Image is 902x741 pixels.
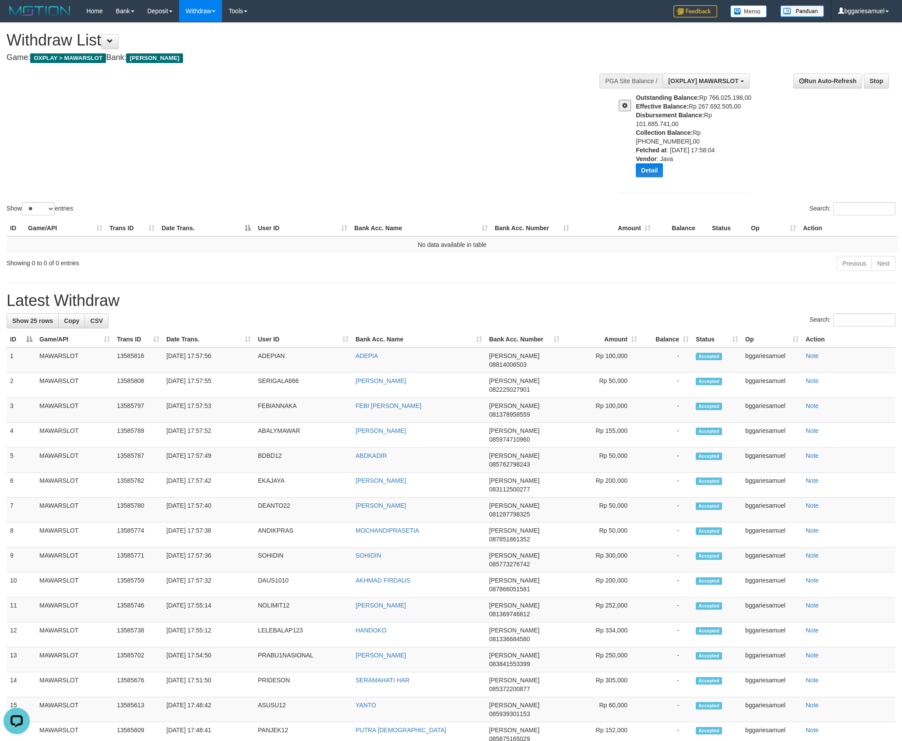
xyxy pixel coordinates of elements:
[22,202,55,215] select: Showentries
[780,5,824,17] img: panduan.png
[641,448,692,473] td: -
[696,527,722,535] span: Accepted
[696,627,722,635] span: Accepted
[489,611,530,618] span: Copy 081369746812 to clipboard
[491,220,573,236] th: Bank Acc. Number: activate to sort column ascending
[7,32,592,49] h1: Withdraw List
[563,498,641,523] td: Rp 50,000
[163,548,254,572] td: [DATE] 17:57:36
[806,677,819,684] a: Note
[489,577,539,584] span: [PERSON_NAME]
[489,402,539,409] span: [PERSON_NAME]
[641,398,692,423] td: -
[7,398,36,423] td: 3
[806,452,819,459] a: Note
[113,348,163,373] td: 13585816
[636,155,656,162] b: Vendor
[742,348,802,373] td: bggariesamuel
[163,423,254,448] td: [DATE] 17:57:52
[113,448,163,473] td: 13585787
[7,292,895,309] h1: Latest Withdraw
[742,647,802,672] td: bggariesamuel
[489,411,530,418] span: Copy 081378958559 to clipboard
[36,348,113,373] td: MAWARSLOT
[356,502,406,509] a: [PERSON_NAME]
[641,373,692,398] td: -
[636,147,666,154] b: Fetched at
[489,511,530,518] span: Copy 081287798325 to clipboard
[806,577,819,584] a: Note
[254,572,352,597] td: DAUS1010
[163,672,254,697] td: [DATE] 17:51:50
[864,74,889,88] a: Stop
[254,523,352,548] td: ANDIKPRAS
[254,373,352,398] td: SERIGALA666
[356,477,406,484] a: [PERSON_NAME]
[573,220,654,236] th: Amount: activate to sort column ascending
[254,672,352,697] td: PRIDESON
[163,348,254,373] td: [DATE] 17:57:56
[636,112,704,119] b: Disbursement Balance:
[563,697,641,722] td: Rp 60,000
[563,331,641,348] th: Amount: activate to sort column ascending
[696,428,722,435] span: Accepted
[7,220,25,236] th: ID
[113,622,163,647] td: 13585738
[113,697,163,722] td: 13585613
[489,527,539,534] span: [PERSON_NAME]
[696,453,722,460] span: Accepted
[254,448,352,473] td: BDBD12
[7,448,36,473] td: 5
[641,423,692,448] td: -
[352,331,486,348] th: Bank Acc. Name: activate to sort column ascending
[36,331,113,348] th: Game/API: activate to sort column ascending
[673,5,717,18] img: Feedback.jpg
[7,548,36,572] td: 9
[747,220,800,236] th: Op: activate to sort column ascending
[742,697,802,722] td: bggariesamuel
[489,536,530,543] span: Copy 087851861352 to clipboard
[806,602,819,609] a: Note
[668,77,739,84] span: [OXPLAY] MAWARSLOT
[662,74,749,88] button: [OXPLAY] MAWARSLOT
[7,572,36,597] td: 10
[163,572,254,597] td: [DATE] 17:57:32
[254,597,352,622] td: NOLIMIT12
[489,552,539,559] span: [PERSON_NAME]
[641,622,692,647] td: -
[489,461,530,468] span: Copy 085762798243 to clipboard
[36,398,113,423] td: MAWARSLOT
[806,477,819,484] a: Note
[254,331,352,348] th: User ID: activate to sort column ascending
[563,622,641,647] td: Rp 334,000
[489,627,539,634] span: [PERSON_NAME]
[113,523,163,548] td: 13585774
[489,427,539,434] span: [PERSON_NAME]
[356,452,387,459] a: ABDKADIR
[113,647,163,672] td: 13585702
[489,502,539,509] span: [PERSON_NAME]
[696,727,722,734] span: Accepted
[641,647,692,672] td: -
[7,597,36,622] td: 11
[742,448,802,473] td: bggariesamuel
[641,523,692,548] td: -
[806,402,819,409] a: Note
[7,53,592,62] h4: Game: Bank:
[113,398,163,423] td: 13585797
[113,498,163,523] td: 13585780
[254,647,352,672] td: PRABU1NASIONAL
[837,256,872,271] a: Previous
[641,548,692,572] td: -
[489,436,530,443] span: Copy 085974710960 to clipboard
[806,627,819,634] a: Note
[696,353,722,360] span: Accepted
[489,652,539,659] span: [PERSON_NAME]
[833,313,895,327] input: Search:
[7,202,73,215] label: Show entries
[563,423,641,448] td: Rp 155,000
[254,498,352,523] td: DEANTO22
[7,4,73,18] img: MOTION_logo.png
[793,74,862,88] a: Run Auto-Refresh
[163,448,254,473] td: [DATE] 17:57:49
